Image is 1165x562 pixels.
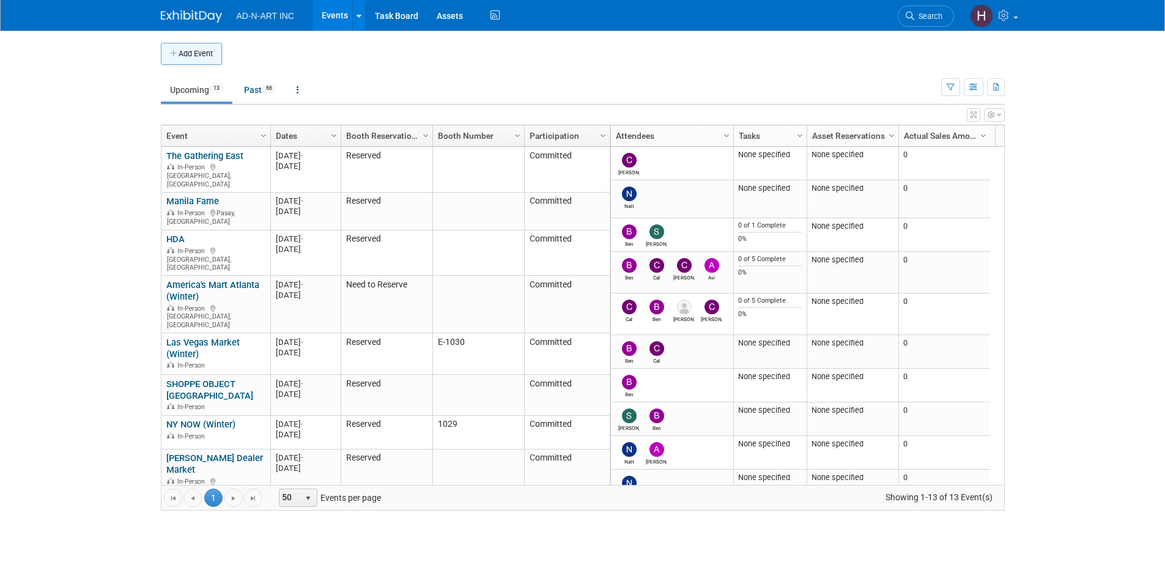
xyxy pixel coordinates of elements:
div: [DATE] [276,290,335,300]
span: None specified [812,183,864,193]
div: Steven Ross [618,423,640,431]
div: None specified [738,372,802,382]
span: 66 [262,84,276,93]
span: In-Person [177,305,209,312]
span: Column Settings [722,131,731,141]
a: The Gathering East [166,150,243,161]
img: In-Person Event [167,403,174,409]
img: Natt Pisarevsky [622,442,637,457]
td: 0 [898,252,990,294]
img: Cal Doroftei [649,258,664,273]
td: 0 [898,218,990,252]
span: None specified [812,255,864,264]
span: Column Settings [978,131,988,141]
img: Cal Doroftei [649,341,664,356]
span: In-Person [177,432,209,440]
span: Go to the next page [229,494,239,503]
td: Committed [524,231,610,276]
div: [GEOGRAPHIC_DATA], [GEOGRAPHIC_DATA] [166,303,265,330]
span: None specified [812,221,864,231]
td: 0 [898,470,990,503]
img: In-Person Event [167,478,174,484]
img: In-Person Event [167,209,174,215]
a: HDA [166,234,185,245]
span: 50 [279,489,300,506]
span: Column Settings [259,131,268,141]
div: [GEOGRAPHIC_DATA], [GEOGRAPHIC_DATA] [166,161,265,188]
td: Committed [524,416,610,449]
div: None specified [738,439,802,449]
div: [DATE] [276,347,335,358]
img: Ben Petersen [622,258,637,273]
a: Asset Reservations [812,125,890,146]
div: [DATE] [276,234,335,244]
span: None specified [812,150,864,159]
img: Hershel Brod [970,4,993,28]
div: Ben Petersen [618,390,640,397]
td: Committed [524,375,610,416]
a: SHOPPE OBJECT [GEOGRAPHIC_DATA] [166,379,253,401]
a: Column Settings [257,125,270,144]
img: Cal Doroftei [622,300,637,314]
img: Carol Salmon [622,153,637,168]
a: Booth Reservation Status [346,125,424,146]
img: In-Person Event [167,432,174,438]
div: [DATE] [276,161,335,171]
div: [GEOGRAPHIC_DATA], [GEOGRAPHIC_DATA] [166,476,265,503]
td: 0 [898,402,990,436]
div: None specified [738,150,802,160]
div: Ben Petersen [646,423,667,431]
div: None specified [738,405,802,415]
img: Ben Petersen [649,409,664,423]
div: Ben Petersen [618,239,640,247]
div: Ben Petersen [646,314,667,322]
img: Carol Salmon [705,300,719,314]
img: Alan Mozes [649,442,664,457]
span: - [301,338,303,347]
div: [DATE] [276,429,335,440]
div: Natt Pisarevsky [618,201,640,209]
div: None specified [738,473,802,483]
span: In-Person [177,361,209,369]
span: In-Person [177,478,209,486]
td: Need to Reserve [341,276,432,333]
div: 0 of 5 Complete [738,297,802,305]
img: Ben Petersen [622,341,637,356]
img: Steven Ross [649,224,664,239]
span: select [303,494,313,503]
span: - [301,196,303,205]
div: None specified [738,338,802,348]
div: Carol Salmon [673,273,695,281]
a: America's Mart Atlanta (Winter) [166,279,259,302]
div: Cal Doroftei [618,314,640,322]
span: None specified [812,297,864,306]
img: Steven Ross [622,409,637,423]
div: [DATE] [276,150,335,161]
span: None specified [812,338,864,347]
div: Cal Doroftei [646,356,667,364]
div: [DATE] [276,337,335,347]
div: 0 of 5 Complete [738,255,802,264]
td: 0 [898,294,990,335]
div: Avi Pisarevsky [701,273,722,281]
img: ExhibitDay [161,10,222,23]
div: 0% [738,268,802,277]
a: Column Settings [977,125,990,144]
td: Committed [524,276,610,333]
div: 0 of 1 Complete [738,221,802,230]
img: Avi Pisarevsky [705,258,719,273]
td: Reserved [341,147,432,193]
span: None specified [812,473,864,482]
span: Search [914,12,942,21]
span: 1 [204,489,223,507]
img: Greg Wolchyn [677,300,692,314]
span: - [301,280,303,289]
span: None specified [812,439,864,448]
div: [DATE] [276,206,335,216]
td: 0 [898,180,990,218]
span: Column Settings [329,131,339,141]
a: Column Settings [720,125,733,144]
td: E-1030 [432,333,524,375]
a: Manila Fame [166,196,219,207]
a: Go to the next page [224,489,243,507]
